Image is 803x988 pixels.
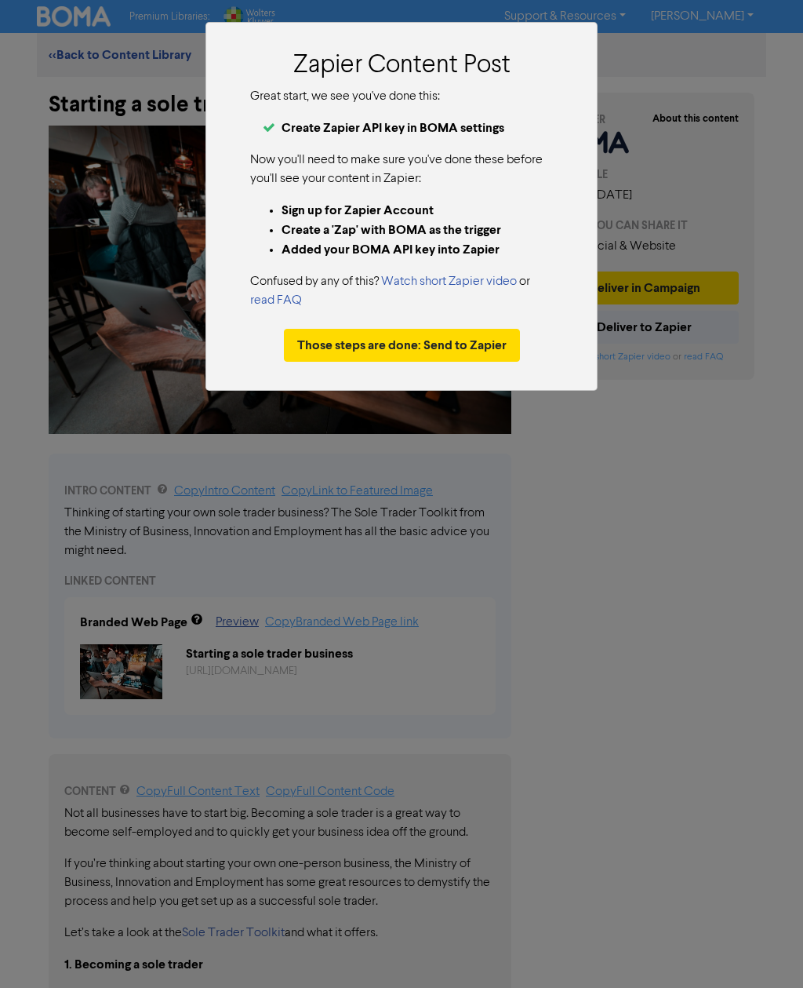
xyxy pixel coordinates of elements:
p: Confused by any of this? or [250,272,553,310]
h2: Zapier Content Post [250,51,553,81]
iframe: Chat Widget [725,913,803,988]
p: Now you'll need to make sure you've done these before you'll see your content in Zapier: [250,151,553,188]
a: Watch short Zapier video [381,275,517,288]
a: read FAQ [250,294,302,307]
b: Create Zapier API key in BOMA settings [282,120,504,136]
p: Great start, we see you've done this: [250,87,553,106]
b: Create a 'Zap' with BOMA as the trigger [282,222,501,238]
button: Those steps are done: Send to Zapier [284,329,520,362]
b: Sign up for Zapier Account [282,202,434,218]
b: Added your BOMA API key into Zapier [282,242,500,257]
